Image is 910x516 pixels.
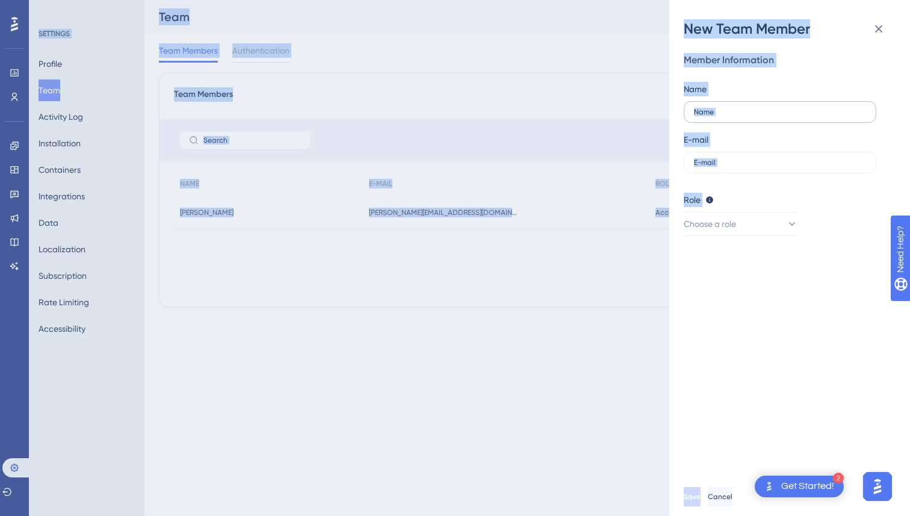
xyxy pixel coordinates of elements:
[708,487,732,506] button: Cancel
[684,19,896,39] div: New Team Member
[684,487,701,506] button: Save
[684,217,736,231] span: Choose a role
[833,473,844,483] div: 2
[28,3,75,17] span: Need Help?
[781,480,834,493] div: Get Started!
[684,132,708,147] div: E-mail
[708,492,732,502] span: Cancel
[684,193,701,207] span: Role
[684,53,886,67] div: Member Information
[684,212,798,236] button: Choose a role
[684,82,707,96] div: Name
[859,468,896,505] iframe: UserGuiding AI Assistant Launcher
[694,158,866,167] input: E-mail
[762,479,776,494] img: launcher-image-alternative-text
[694,108,866,116] input: Name
[684,492,701,502] span: Save
[755,476,844,497] div: Open Get Started! checklist, remaining modules: 2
